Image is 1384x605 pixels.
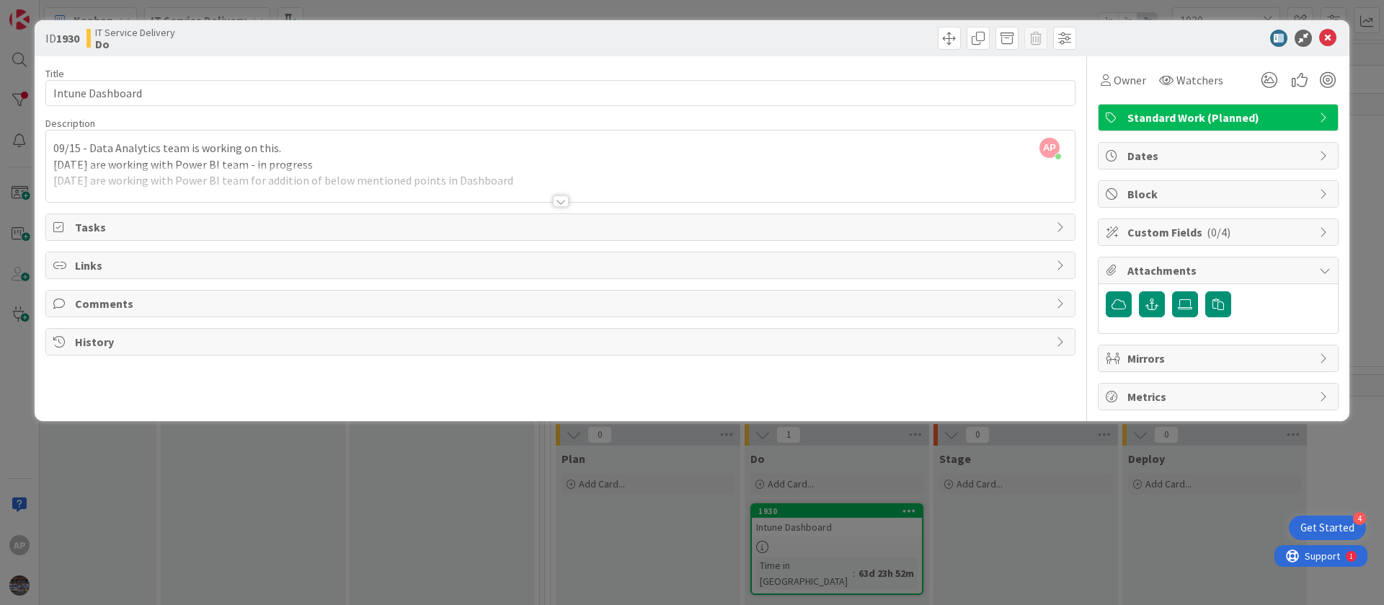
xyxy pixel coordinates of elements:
[1127,388,1312,405] span: Metrics
[45,67,64,80] label: Title
[1353,512,1366,525] div: 4
[75,218,1049,236] span: Tasks
[75,257,1049,274] span: Links
[1127,109,1312,126] span: Standard Work (Planned)
[1127,262,1312,279] span: Attachments
[1127,147,1312,164] span: Dates
[1300,521,1354,535] div: Get Started
[75,295,1049,312] span: Comments
[95,27,175,38] span: IT Service Delivery
[1127,224,1312,241] span: Custom Fields
[53,140,1068,156] p: 09/15 - Data Analytics team is working on this.
[1289,516,1366,540] div: Open Get Started checklist, remaining modules: 4
[30,2,66,19] span: Support
[75,6,79,17] div: 1
[45,30,79,47] span: ID
[45,80,1075,106] input: type card name here...
[45,117,95,130] span: Description
[1039,138,1060,158] span: AP
[1127,350,1312,367] span: Mirrors
[53,156,1068,173] p: [DATE] are working with Power BI team - in progress
[95,38,175,50] b: Do
[75,333,1049,350] span: History
[1114,71,1146,89] span: Owner
[1207,225,1230,239] span: ( 0/4 )
[1127,185,1312,203] span: Block
[56,31,79,45] b: 1930
[1176,71,1223,89] span: Watchers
